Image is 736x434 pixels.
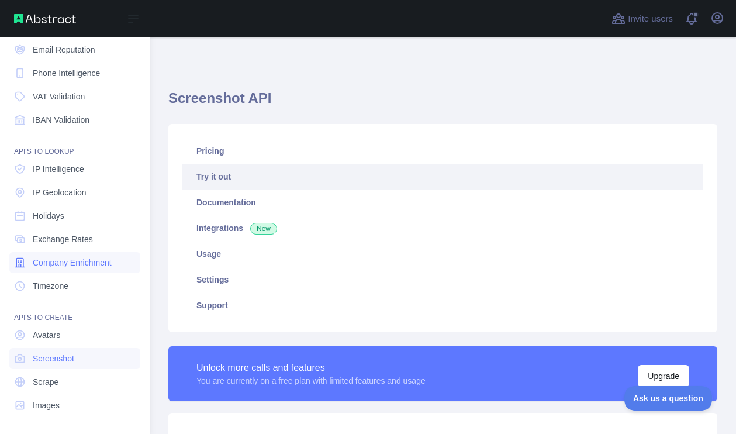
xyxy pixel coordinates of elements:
[9,39,140,60] a: Email Reputation
[182,215,703,241] a: Integrations New
[33,329,60,341] span: Avatars
[609,9,675,28] button: Invite users
[9,275,140,297] a: Timezone
[9,159,140,180] a: IP Intelligence
[33,376,58,388] span: Scrape
[33,114,89,126] span: IBAN Validation
[168,89,717,117] h1: Screenshot API
[9,252,140,273] a: Company Enrichment
[9,63,140,84] a: Phone Intelligence
[182,190,703,215] a: Documentation
[182,292,703,318] a: Support
[9,348,140,369] a: Screenshot
[182,138,703,164] a: Pricing
[33,233,93,245] span: Exchange Rates
[9,182,140,203] a: IP Geolocation
[9,229,140,250] a: Exchange Rates
[9,109,140,130] a: IBAN Validation
[33,44,95,56] span: Email Reputation
[628,12,673,26] span: Invite users
[9,371,140,392] a: Scrape
[9,325,140,346] a: Avatars
[182,267,703,292] a: Settings
[250,223,277,235] span: New
[33,353,74,364] span: Screenshot
[638,365,689,387] button: Upgrade
[9,205,140,226] a: Holidays
[33,257,112,268] span: Company Enrichment
[9,86,140,107] a: VAT Validation
[33,399,60,411] span: Images
[33,163,84,175] span: IP Intelligence
[9,133,140,156] div: API'S TO LOOKUP
[33,210,64,222] span: Holidays
[9,395,140,416] a: Images
[33,280,68,292] span: Timezone
[182,164,703,190] a: Try it out
[14,14,76,23] img: Abstract API
[9,299,140,322] div: API'S TO CREATE
[624,386,713,411] iframe: Toggle Customer Support
[33,187,87,198] span: IP Geolocation
[33,91,85,102] span: VAT Validation
[33,67,100,79] span: Phone Intelligence
[196,375,426,387] div: You are currently on a free plan with limited features and usage
[196,361,426,375] div: Unlock more calls and features
[182,241,703,267] a: Usage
